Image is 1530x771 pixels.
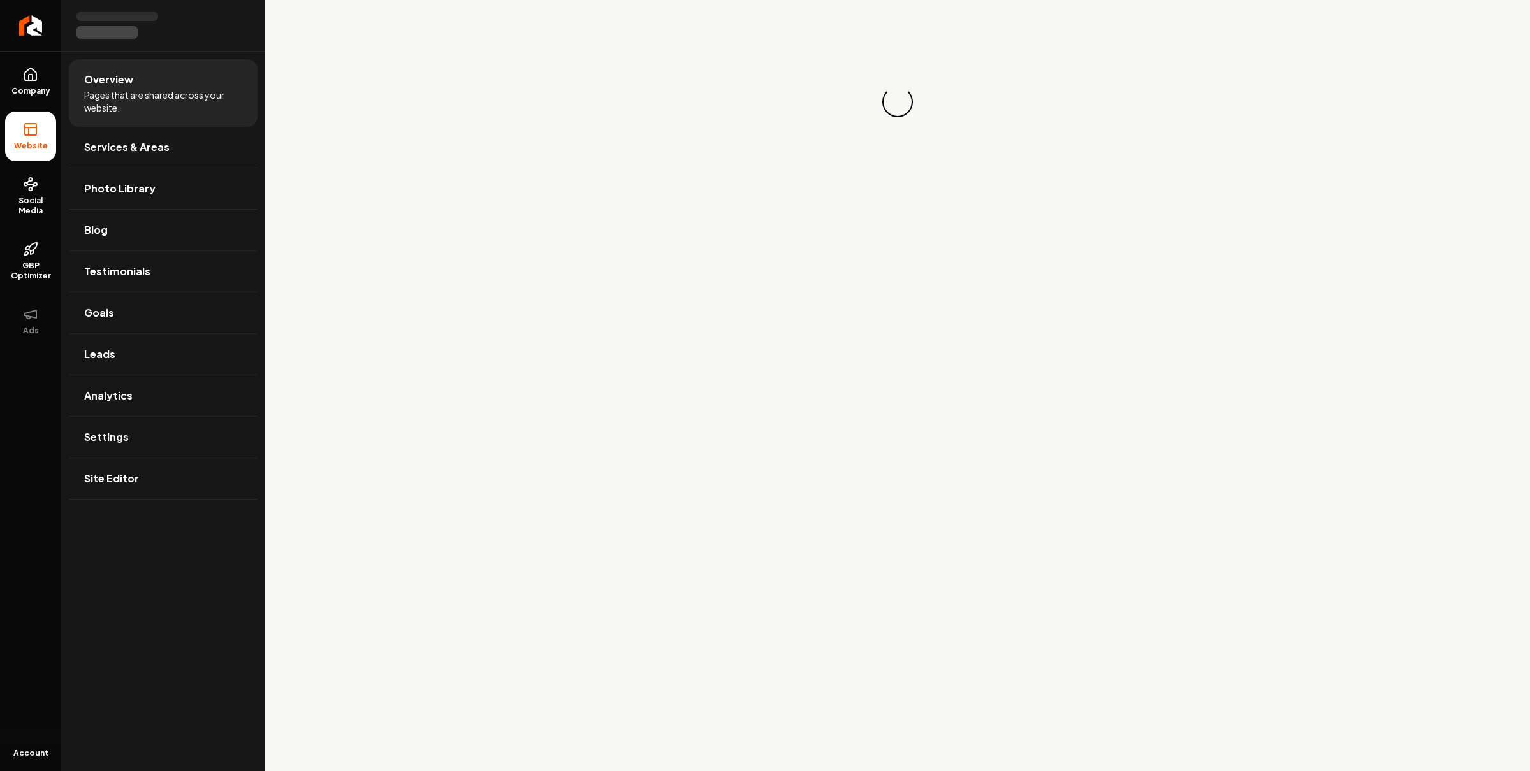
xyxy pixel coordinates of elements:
a: Settings [69,417,258,458]
span: Goals [84,305,114,321]
span: Site Editor [84,471,139,486]
div: Loading [876,80,919,124]
a: Social Media [5,166,56,226]
span: GBP Optimizer [5,261,56,281]
span: Photo Library [84,181,156,196]
span: Social Media [5,196,56,216]
span: Blog [84,222,108,238]
span: Website [9,141,53,151]
span: Testimonials [84,264,150,279]
span: Analytics [84,388,133,403]
a: Photo Library [69,168,258,209]
span: Overview [84,72,133,87]
a: GBP Optimizer [5,231,56,291]
span: Services & Areas [84,140,170,155]
span: Ads [18,326,44,336]
img: Rebolt Logo [19,15,43,36]
a: Company [5,57,56,106]
span: Settings [84,429,129,445]
a: Services & Areas [69,127,258,168]
span: Leads [84,347,115,362]
span: Account [13,748,48,758]
a: Leads [69,334,258,375]
a: Goals [69,292,258,333]
a: Testimonials [69,251,258,292]
button: Ads [5,296,56,346]
span: Company [6,86,55,96]
span: Pages that are shared across your website. [84,89,242,114]
a: Site Editor [69,458,258,499]
a: Analytics [69,375,258,416]
a: Blog [69,210,258,250]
